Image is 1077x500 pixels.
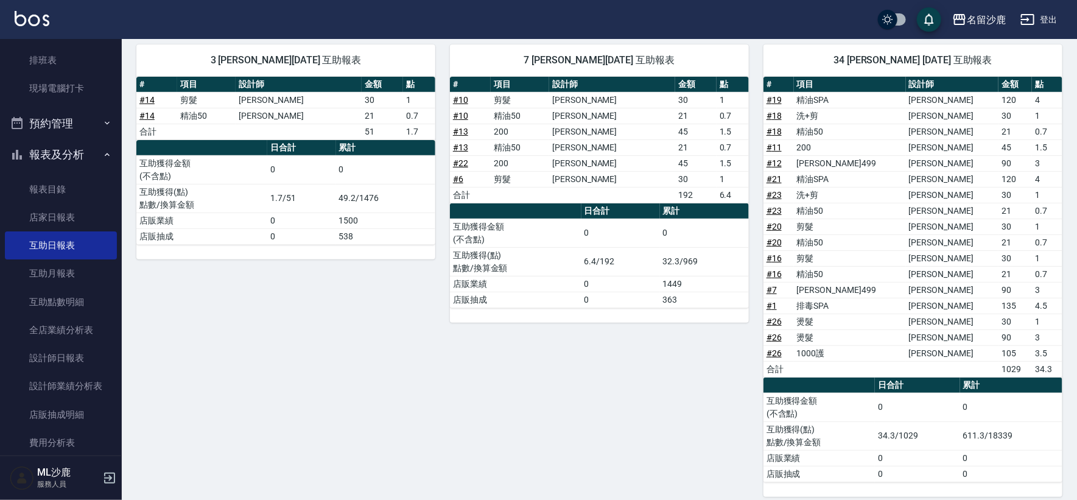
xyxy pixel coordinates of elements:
[1032,314,1062,329] td: 1
[778,54,1048,66] span: 34 [PERSON_NAME] [DATE] 互助報表
[960,466,1062,482] td: 0
[717,124,749,139] td: 1.5
[767,253,782,263] a: #16
[5,46,117,74] a: 排班表
[875,466,959,482] td: 0
[763,378,1062,482] table: a dense table
[1032,139,1062,155] td: 1.5
[5,429,117,457] a: 費用分析表
[794,92,906,108] td: 精油SPA
[660,247,749,276] td: 32.3/969
[491,108,549,124] td: 精油50
[267,184,335,213] td: 1.7/51
[767,127,782,136] a: #18
[581,292,660,308] td: 0
[403,108,435,124] td: 0.7
[177,92,236,108] td: 剪髮
[906,92,999,108] td: [PERSON_NAME]
[450,276,581,292] td: 店販業績
[998,155,1032,171] td: 90
[15,11,49,26] img: Logo
[998,139,1032,155] td: 45
[998,171,1032,187] td: 120
[1032,266,1062,282] td: 0.7
[1032,92,1062,108] td: 4
[763,421,875,450] td: 互助獲得(點) 點數/換算金額
[450,77,749,203] table: a dense table
[136,77,177,93] th: #
[491,77,549,93] th: 項目
[960,393,1062,421] td: 0
[767,333,782,342] a: #26
[465,54,734,66] span: 7 [PERSON_NAME][DATE] 互助報表
[767,206,782,216] a: #23
[794,124,906,139] td: 精油50
[267,155,335,184] td: 0
[875,378,959,393] th: 日合計
[717,92,749,108] td: 1
[5,108,117,139] button: 預約管理
[794,155,906,171] td: [PERSON_NAME]499
[967,12,1006,27] div: 名留沙鹿
[581,203,660,219] th: 日合計
[549,171,675,187] td: [PERSON_NAME]
[139,95,155,105] a: #14
[675,187,716,203] td: 192
[450,219,581,247] td: 互助獲得金額 (不含點)
[767,158,782,168] a: #12
[794,298,906,314] td: 排毒SPA
[998,282,1032,298] td: 90
[794,77,906,93] th: 項目
[267,213,335,228] td: 0
[5,316,117,344] a: 全店業績分析表
[794,266,906,282] td: 精油50
[660,203,749,219] th: 累計
[549,155,675,171] td: [PERSON_NAME]
[5,74,117,102] a: 現場電腦打卡
[5,203,117,231] a: 店家日報表
[675,139,716,155] td: 21
[236,108,362,124] td: [PERSON_NAME]
[1032,234,1062,250] td: 0.7
[794,171,906,187] td: 精油SPA
[675,155,716,171] td: 45
[906,345,999,361] td: [PERSON_NAME]
[794,187,906,203] td: 洗+剪
[960,450,1062,466] td: 0
[767,348,782,358] a: #26
[136,184,267,213] td: 互助獲得(點) 點數/換算金額
[1032,171,1062,187] td: 4
[675,171,716,187] td: 30
[336,140,435,156] th: 累計
[1032,361,1062,377] td: 34.3
[403,77,435,93] th: 點
[5,259,117,287] a: 互助月報表
[450,203,749,308] table: a dense table
[767,111,782,121] a: #18
[267,140,335,156] th: 日合計
[906,250,999,266] td: [PERSON_NAME]
[491,124,549,139] td: 200
[5,401,117,429] a: 店販抽成明細
[336,155,435,184] td: 0
[549,108,675,124] td: [PERSON_NAME]
[453,127,468,136] a: #13
[549,139,675,155] td: [PERSON_NAME]
[336,184,435,213] td: 49.2/1476
[875,421,959,450] td: 34.3/1029
[960,421,1062,450] td: 611.3/18339
[136,228,267,244] td: 店販抽成
[362,124,402,139] td: 51
[549,124,675,139] td: [PERSON_NAME]
[906,266,999,282] td: [PERSON_NAME]
[767,317,782,326] a: #26
[136,213,267,228] td: 店販業績
[267,228,335,244] td: 0
[998,266,1032,282] td: 21
[5,344,117,372] a: 設計師日報表
[794,234,906,250] td: 精油50
[675,124,716,139] td: 45
[763,450,875,466] td: 店販業績
[794,219,906,234] td: 剪髮
[177,77,236,93] th: 項目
